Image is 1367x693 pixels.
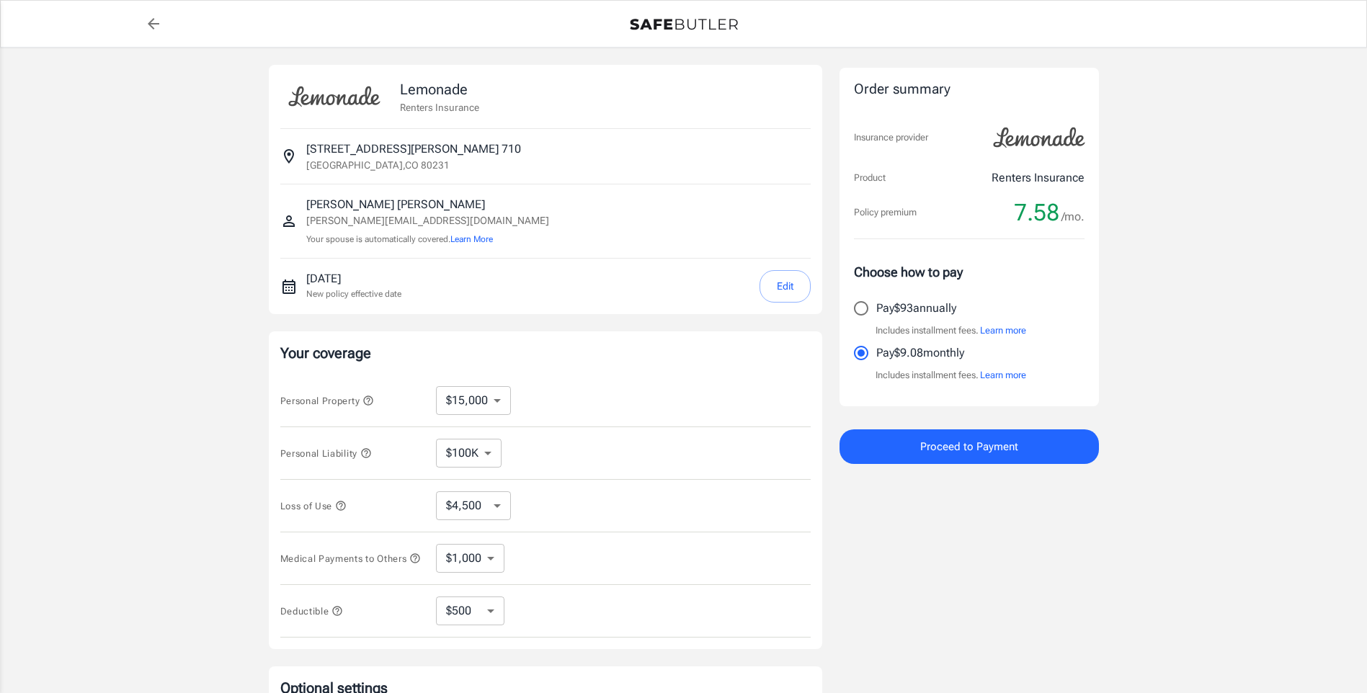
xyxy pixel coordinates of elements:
span: Personal Liability [280,448,372,459]
p: Includes installment fees. [876,368,1026,383]
button: Edit [760,270,811,303]
button: Learn more [980,368,1026,383]
p: Includes installment fees. [876,323,1026,338]
button: Learn More [450,233,493,246]
svg: Insured address [280,148,298,165]
p: Pay $9.08 monthly [876,344,964,362]
button: Personal Liability [280,444,372,462]
div: Order summary [854,79,1085,100]
p: [DATE] [306,270,401,287]
p: Your spouse is automatically covered. [306,233,549,246]
button: Learn more [980,323,1026,338]
a: back to quotes [139,9,168,38]
p: [PERSON_NAME][EMAIL_ADDRESS][DOMAIN_NAME] [306,213,549,228]
p: [GEOGRAPHIC_DATA] , CO 80231 [306,158,450,172]
button: Deductible [280,602,344,620]
span: Proceed to Payment [920,437,1018,456]
p: Insurance provider [854,130,928,145]
p: Your coverage [280,343,811,363]
span: Medical Payments to Others [280,553,422,564]
p: Pay $93 annually [876,300,956,317]
p: Renters Insurance [992,169,1085,187]
p: [STREET_ADDRESS][PERSON_NAME] 710 [306,140,521,158]
svg: New policy start date [280,278,298,295]
img: Back to quotes [630,19,738,30]
button: Loss of Use [280,497,347,514]
button: Proceed to Payment [840,429,1099,464]
p: Policy premium [854,205,917,220]
p: Lemonade [400,79,479,100]
span: Loss of Use [280,501,347,511]
p: Product [854,171,886,185]
svg: Insured person [280,213,298,230]
span: Deductible [280,606,344,617]
button: Personal Property [280,392,374,409]
span: 7.58 [1014,198,1059,227]
img: Lemonade [280,76,388,117]
img: Lemonade [985,117,1093,158]
p: New policy effective date [306,287,401,300]
p: Renters Insurance [400,100,479,115]
p: Choose how to pay [854,262,1085,282]
span: /mo. [1061,207,1085,227]
button: Medical Payments to Others [280,550,422,567]
span: Personal Property [280,395,374,406]
p: [PERSON_NAME] [PERSON_NAME] [306,196,549,213]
